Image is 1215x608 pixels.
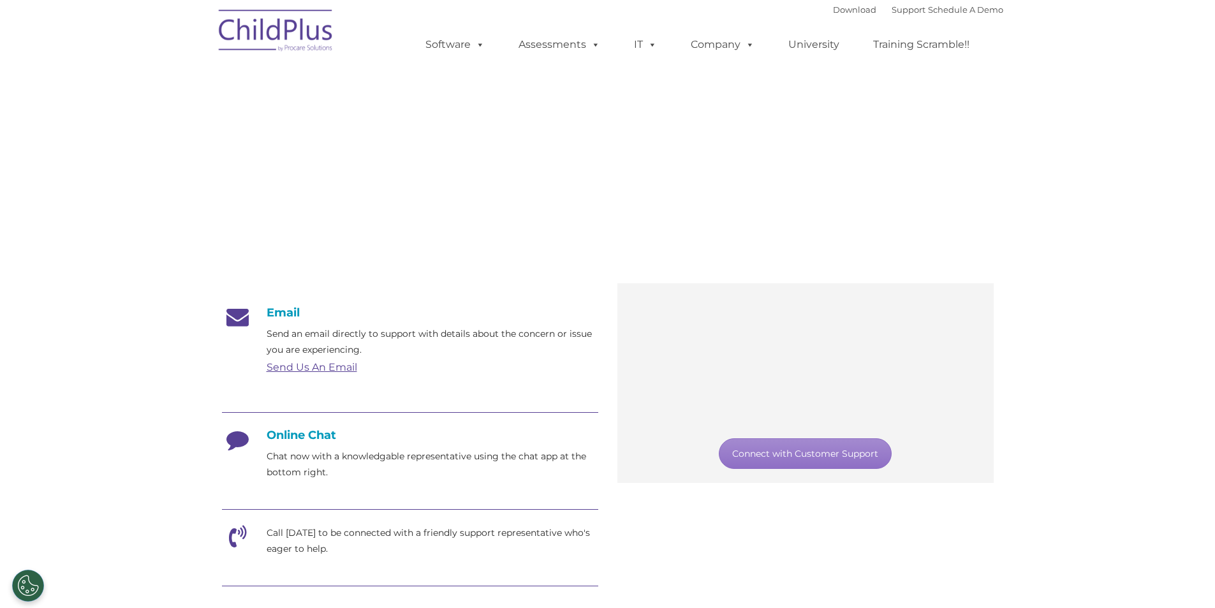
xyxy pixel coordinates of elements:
[267,361,357,373] a: Send Us An Email
[719,438,892,469] a: Connect with Customer Support
[222,306,598,320] h4: Email
[506,32,613,57] a: Assessments
[222,428,598,442] h4: Online Chat
[267,326,598,358] p: Send an email directly to support with details about the concern or issue you are experiencing.
[928,4,1003,15] a: Schedule A Demo
[833,4,876,15] a: Download
[776,32,852,57] a: University
[413,32,497,57] a: Software
[833,4,1003,15] font: |
[621,32,670,57] a: IT
[212,1,340,64] img: ChildPlus by Procare Solutions
[12,570,44,602] button: Cookies Settings
[267,449,598,480] p: Chat now with a knowledgable representative using the chat app at the bottom right.
[892,4,925,15] a: Support
[860,32,982,57] a: Training Scramble!!
[678,32,767,57] a: Company
[267,525,598,557] p: Call [DATE] to be connected with a friendly support representative who's eager to help.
